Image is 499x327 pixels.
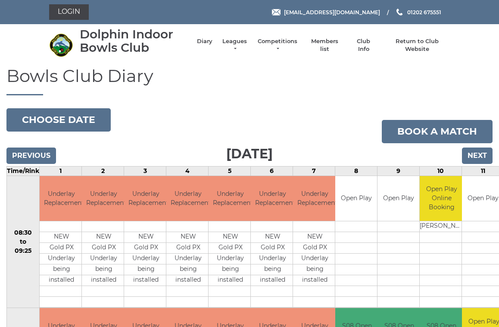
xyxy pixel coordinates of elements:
td: 10 [420,166,462,176]
td: Gold PX [82,243,125,254]
td: being [293,264,337,275]
td: Underlay Replacement [209,176,252,221]
td: installed [40,275,83,286]
td: being [124,264,168,275]
td: Open Play [335,176,377,221]
td: Gold PX [209,243,252,254]
td: 5 [209,166,251,176]
td: Underlay Replacement [40,176,83,221]
input: Next [462,148,493,164]
input: Previous [6,148,56,164]
td: Underlay [209,254,252,264]
td: Underlay Replacement [251,176,294,221]
a: Login [49,4,89,20]
a: Leagues [221,38,248,53]
span: [EMAIL_ADDRESS][DOMAIN_NAME] [284,9,380,15]
td: Underlay [166,254,210,264]
td: Underlay Replacement [166,176,210,221]
td: 4 [166,166,209,176]
td: Underlay [124,254,168,264]
div: Dolphin Indoor Bowls Club [80,28,188,54]
td: being [166,264,210,275]
a: Book a match [382,120,493,143]
td: Gold PX [166,243,210,254]
button: Choose date [6,108,111,132]
img: Dolphin Indoor Bowls Club [49,33,73,57]
td: Underlay [40,254,83,264]
td: [PERSON_NAME] [420,221,463,232]
td: NEW [82,232,125,243]
td: Open Play [377,176,419,221]
a: Diary [197,38,212,45]
td: being [40,264,83,275]
td: installed [82,275,125,286]
td: NEW [209,232,252,243]
td: NEW [251,232,294,243]
td: installed [293,275,337,286]
td: Underlay Replacement [293,176,337,221]
td: Underlay [293,254,337,264]
a: Email [EMAIL_ADDRESS][DOMAIN_NAME] [272,8,380,16]
a: Members list [306,38,342,53]
td: Gold PX [124,243,168,254]
td: 1 [40,166,82,176]
td: Gold PX [293,243,337,254]
a: Phone us 01202 675551 [395,8,441,16]
td: being [209,264,252,275]
span: 01202 675551 [407,9,441,15]
td: being [82,264,125,275]
td: Underlay Replacement [124,176,168,221]
td: NEW [40,232,83,243]
td: Gold PX [40,243,83,254]
td: 6 [251,166,293,176]
td: NEW [293,232,337,243]
td: NEW [124,232,168,243]
td: Underlay [251,254,294,264]
td: Gold PX [251,243,294,254]
img: Email [272,9,281,16]
td: NEW [166,232,210,243]
td: 3 [124,166,166,176]
td: 08:30 to 09:25 [7,176,40,308]
img: Phone us [396,9,402,16]
td: Time/Rink [7,166,40,176]
td: 8 [335,166,377,176]
td: Underlay Replacement [82,176,125,221]
h1: Bowls Club Diary [6,66,493,95]
a: Club Info [351,38,376,53]
a: Return to Club Website [385,38,450,53]
td: 9 [377,166,420,176]
td: installed [166,275,210,286]
td: installed [209,275,252,286]
td: Underlay [82,254,125,264]
td: 7 [293,166,335,176]
td: 2 [82,166,124,176]
td: Open Play Online Booking [420,176,463,221]
td: installed [251,275,294,286]
a: Competitions [257,38,298,53]
td: being [251,264,294,275]
td: installed [124,275,168,286]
